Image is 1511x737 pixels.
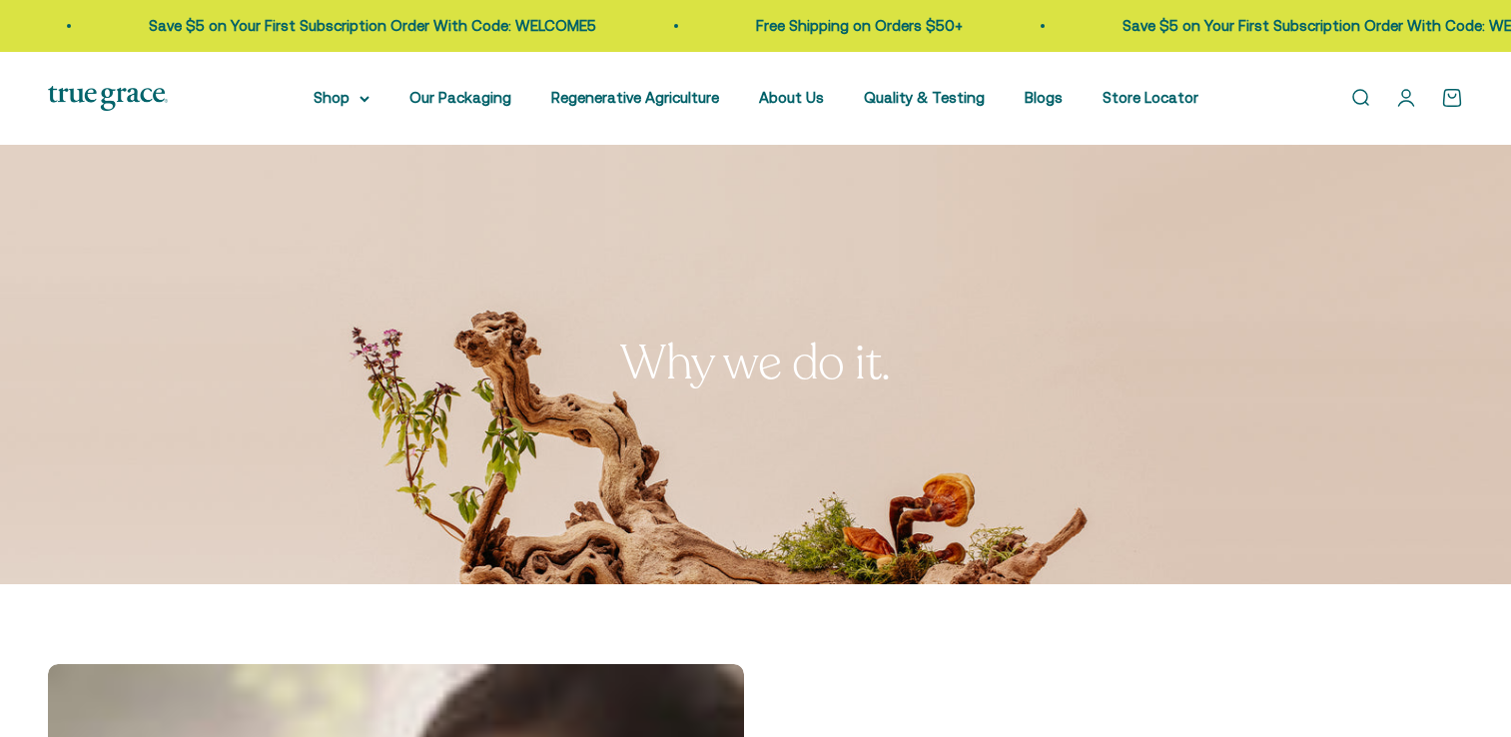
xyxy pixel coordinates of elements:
a: Free Shipping on Orders $50+ [756,17,963,34]
a: Blogs [1025,89,1063,106]
summary: Shop [314,86,370,110]
a: About Us [759,89,824,106]
p: Save $5 on Your First Subscription Order With Code: WELCOME5 [149,14,596,38]
a: Our Packaging [409,89,511,106]
split-lines: Why we do it. [620,331,891,395]
a: Quality & Testing [864,89,985,106]
a: Store Locator [1103,89,1198,106]
a: Regenerative Agriculture [551,89,719,106]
